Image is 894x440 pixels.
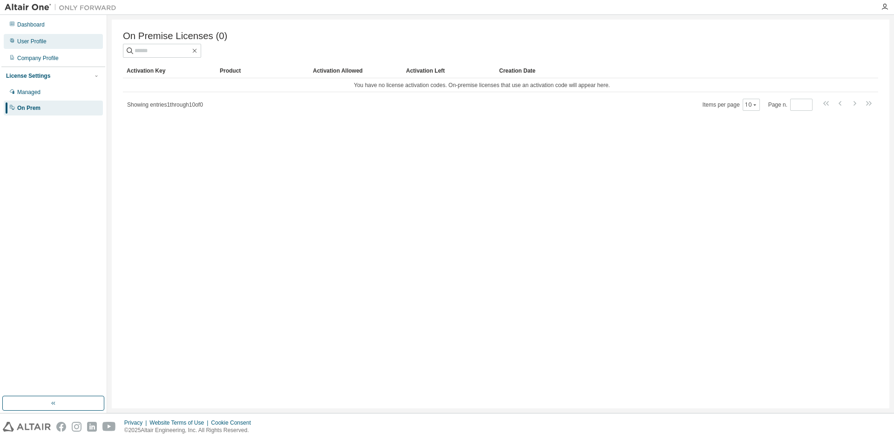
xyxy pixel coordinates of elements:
span: On Premise Licenses (0) [123,31,227,41]
div: Activation Left [406,63,492,78]
div: Activation Allowed [313,63,399,78]
span: Showing entries 1 through 10 of 0 [127,102,203,108]
span: Page n. [768,99,813,111]
div: Privacy [124,419,149,426]
div: Creation Date [499,63,837,78]
td: You have no license activation codes. On-premise licenses that use an activation code will appear... [123,78,841,92]
div: License Settings [6,72,50,80]
img: linkedin.svg [87,422,97,432]
img: Altair One [5,3,121,12]
img: altair_logo.svg [3,422,51,432]
img: facebook.svg [56,422,66,432]
div: Product [220,63,305,78]
div: User Profile [17,38,47,45]
img: youtube.svg [102,422,116,432]
div: Activation Key [127,63,212,78]
span: Items per page [703,99,760,111]
button: 10 [745,101,758,108]
div: Website Terms of Use [149,419,211,426]
div: Cookie Consent [211,419,256,426]
div: Managed [17,88,41,96]
img: instagram.svg [72,422,81,432]
div: Company Profile [17,54,59,62]
div: On Prem [17,104,41,112]
div: Dashboard [17,21,45,28]
p: © 2025 Altair Engineering, Inc. All Rights Reserved. [124,426,257,434]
